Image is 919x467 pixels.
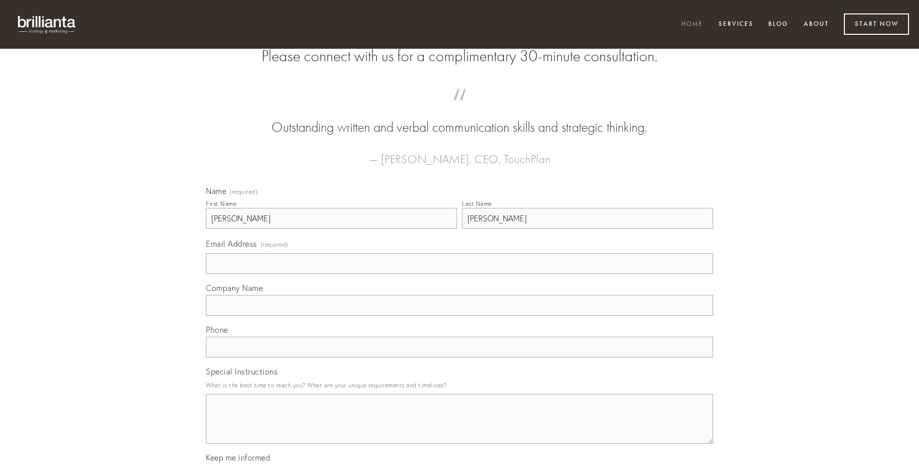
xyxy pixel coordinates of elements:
[261,238,288,251] span: (required)
[206,239,257,249] span: Email Address
[222,137,697,169] figcaption: — [PERSON_NAME], CEO, TouchPlan
[10,10,85,39] img: brillianta - research, strategy, marketing
[206,47,713,66] h2: Please connect with us for a complimentary 30-minute consultation.
[206,378,713,392] p: What is the best time to reach you? What are your unique requirements and timelines?
[206,453,270,463] span: Keep me informed
[844,13,909,35] a: Start Now
[206,325,228,335] span: Phone
[206,283,263,293] span: Company Name
[206,186,226,196] span: Name
[206,367,277,376] span: Special Instructions
[712,16,760,33] a: Services
[206,200,236,207] div: First Name
[222,98,697,137] blockquote: Outstanding written and verbal communication skills and strategic thinking.
[462,200,492,207] div: Last Name
[797,16,835,33] a: About
[762,16,795,33] a: Blog
[675,16,710,33] a: Home
[230,189,258,195] span: (required)
[222,98,697,118] span: “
